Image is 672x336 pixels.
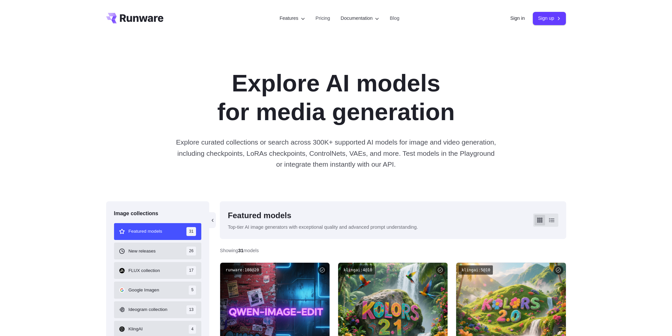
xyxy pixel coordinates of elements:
span: FLUX collection [129,267,160,274]
div: Image collections [114,209,202,218]
a: Go to / [106,13,164,23]
a: Blog [390,15,399,22]
p: Top-tier AI image generators with exceptional quality and advanced prompt understanding. [228,223,418,231]
strong: 31 [238,248,244,253]
code: klingai:5@10 [459,265,493,275]
button: Ideogram collection 13 [114,301,202,318]
span: Google Imagen [129,286,159,294]
span: New releases [129,248,156,255]
button: FLUX collection 17 [114,262,202,279]
span: 26 [186,247,196,255]
button: Google Imagen 5 [114,282,202,298]
label: Features [280,15,305,22]
h1: Explore AI models for media generation [152,69,520,126]
p: Explore curated collections or search across 300K+ supported AI models for image and video genera... [175,137,497,170]
div: Showing models [220,247,259,254]
span: 31 [186,227,196,236]
code: klingai:4@10 [341,265,375,275]
div: Featured models [228,209,418,222]
a: Sign up [533,12,566,25]
span: KlingAI [129,325,143,333]
a: Sign in [510,15,525,22]
span: Featured models [129,228,162,235]
button: ‹ [209,212,216,228]
label: Documentation [341,15,379,22]
button: Featured models 31 [114,223,202,240]
span: 13 [186,305,196,314]
code: runware:108@20 [223,265,261,275]
span: 4 [189,325,196,334]
span: Ideogram collection [129,306,168,313]
span: 5 [189,286,196,294]
a: Pricing [316,15,330,22]
span: 17 [186,266,196,275]
button: New releases 26 [114,243,202,259]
